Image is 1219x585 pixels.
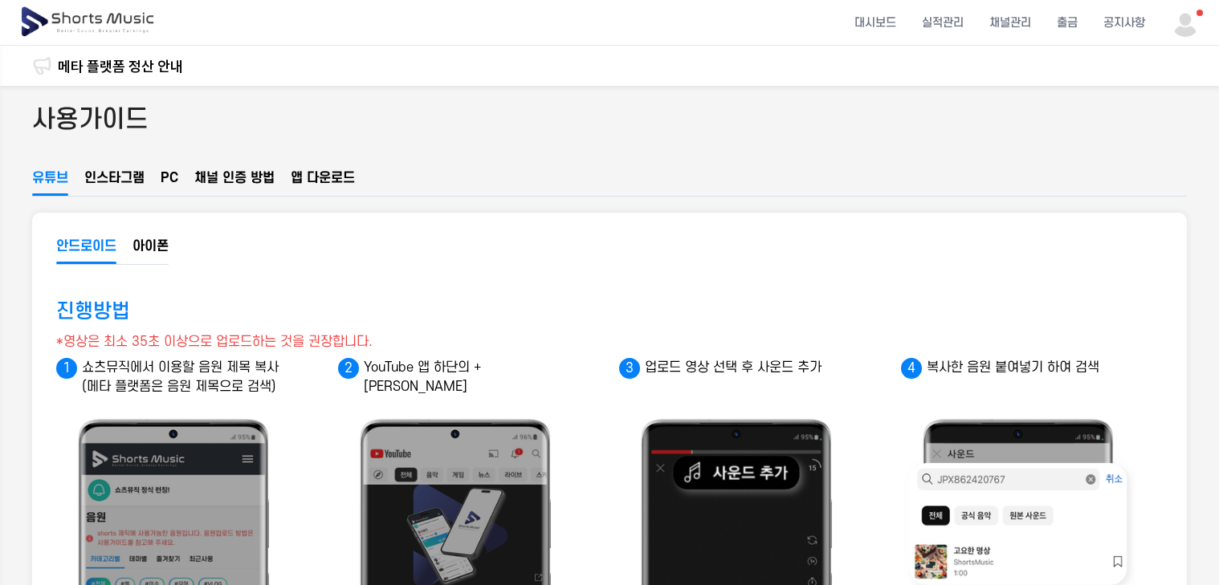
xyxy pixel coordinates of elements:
[56,237,116,264] button: 안드로이드
[291,169,355,196] button: 앱 다운로드
[909,2,976,44] a: 실적관리
[901,358,1142,377] p: 복사한 음원 붙여넣기 하여 검색
[161,169,178,196] button: PC
[1091,2,1158,44] a: 공지사항
[619,358,860,377] p: 업로드 영상 선택 후 사운드 추가
[56,332,373,351] div: *영상은 최소 35초 이상으로 업로드하는 것을 권장합니다.
[84,169,145,196] button: 인스타그램
[32,56,51,75] img: 알림 아이콘
[194,169,275,196] button: 채널 인증 방법
[1171,8,1200,37] img: 사용자 이미지
[976,2,1044,44] a: 채널관리
[132,237,169,264] button: 아이폰
[32,102,149,138] h2: 사용가이드
[56,358,297,396] p: 쇼츠뮤직에서 이용할 음원 제목 복사 (메타 플랫폼은 음원 제목으로 검색)
[56,297,130,326] h3: 진행방법
[338,358,579,396] p: YouTube 앱 하단의 +[PERSON_NAME]
[58,55,183,77] a: 메타 플랫폼 정산 안내
[1044,2,1091,44] a: 출금
[32,169,68,196] button: 유튜브
[842,2,909,44] a: 대시보드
